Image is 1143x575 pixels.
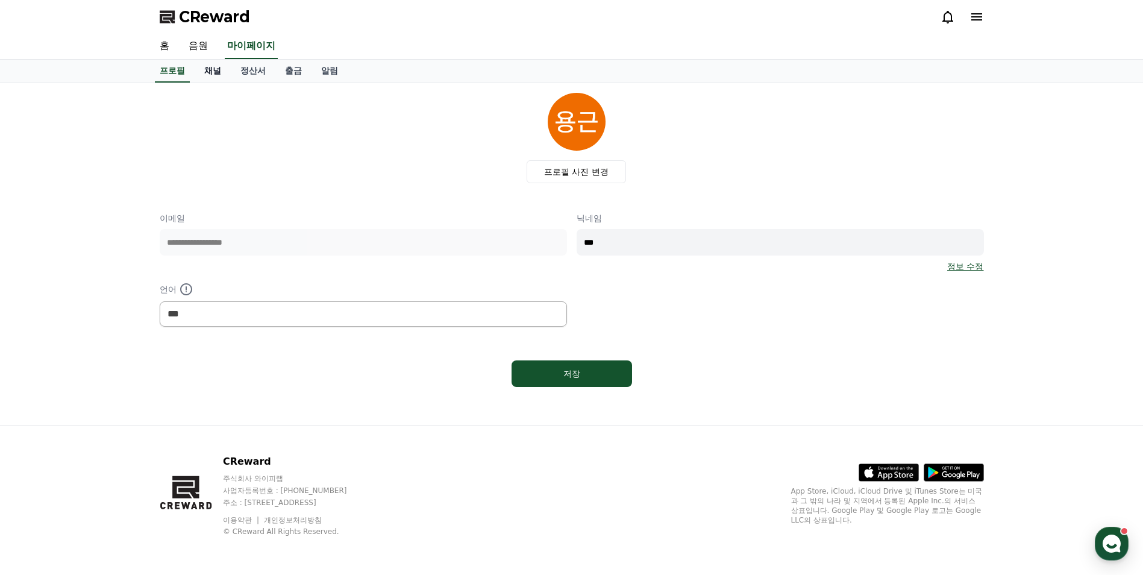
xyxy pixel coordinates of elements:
[548,93,606,151] img: profile_image
[223,454,370,469] p: CReward
[160,212,567,224] p: 이메일
[223,516,261,524] a: 이용약관
[155,60,190,83] a: 프로필
[160,7,250,27] a: CReward
[527,160,626,183] label: 프로필 사진 변경
[223,527,370,536] p: © CReward All Rights Reserved.
[179,34,218,59] a: 음원
[264,516,322,524] a: 개인정보처리방침
[223,474,370,483] p: 주식회사 와이피랩
[38,400,45,410] span: 홈
[160,282,567,297] p: 언어
[195,60,231,83] a: 채널
[536,368,608,380] div: 저장
[275,60,312,83] a: 출금
[80,382,155,412] a: 대화
[512,360,632,387] button: 저장
[312,60,348,83] a: 알림
[186,400,201,410] span: 설정
[179,7,250,27] span: CReward
[155,382,231,412] a: 설정
[577,212,984,224] p: 닉네임
[947,260,983,272] a: 정보 수정
[231,60,275,83] a: 정산서
[223,498,370,507] p: 주소 : [STREET_ADDRESS]
[791,486,984,525] p: App Store, iCloud, iCloud Drive 및 iTunes Store는 미국과 그 밖의 나라 및 지역에서 등록된 Apple Inc.의 서비스 상표입니다. Goo...
[150,34,179,59] a: 홈
[223,486,370,495] p: 사업자등록번호 : [PHONE_NUMBER]
[110,401,125,410] span: 대화
[225,34,278,59] a: 마이페이지
[4,382,80,412] a: 홈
